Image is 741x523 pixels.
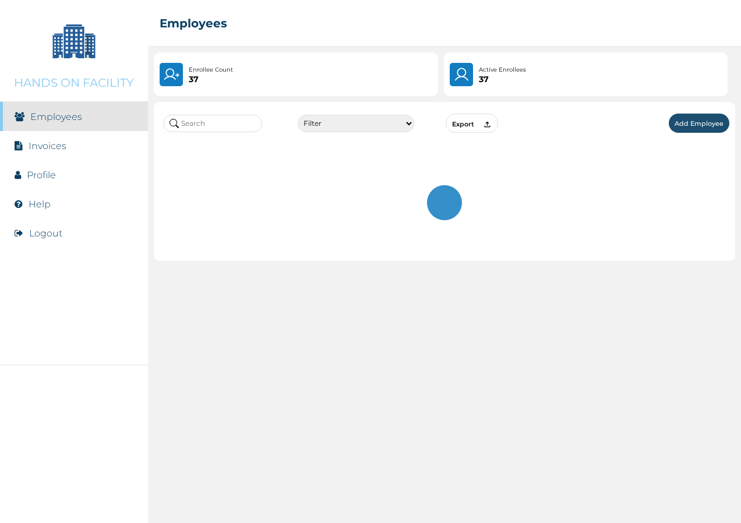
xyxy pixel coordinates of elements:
[160,16,227,30] h2: Employees
[29,228,62,239] button: Logout
[669,114,729,133] button: Add Employee
[30,111,82,122] a: Employees
[163,115,262,132] input: Search
[14,76,134,90] p: HANDS ON FACILITY
[27,169,56,181] a: Profile
[446,114,498,133] button: Export
[12,494,136,511] img: RelianceHMO's Logo
[29,140,66,151] a: Invoices
[479,75,526,84] p: 37
[163,66,179,83] img: UserPlus.219544f25cf47e120833d8d8fc4c9831.svg
[45,12,103,70] img: Company
[453,66,470,83] img: User.4b94733241a7e19f64acd675af8f0752.svg
[479,65,526,75] p: Active Enrollees
[29,199,51,210] a: Help
[189,75,233,84] p: 37
[189,65,233,75] p: Enrollee Count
